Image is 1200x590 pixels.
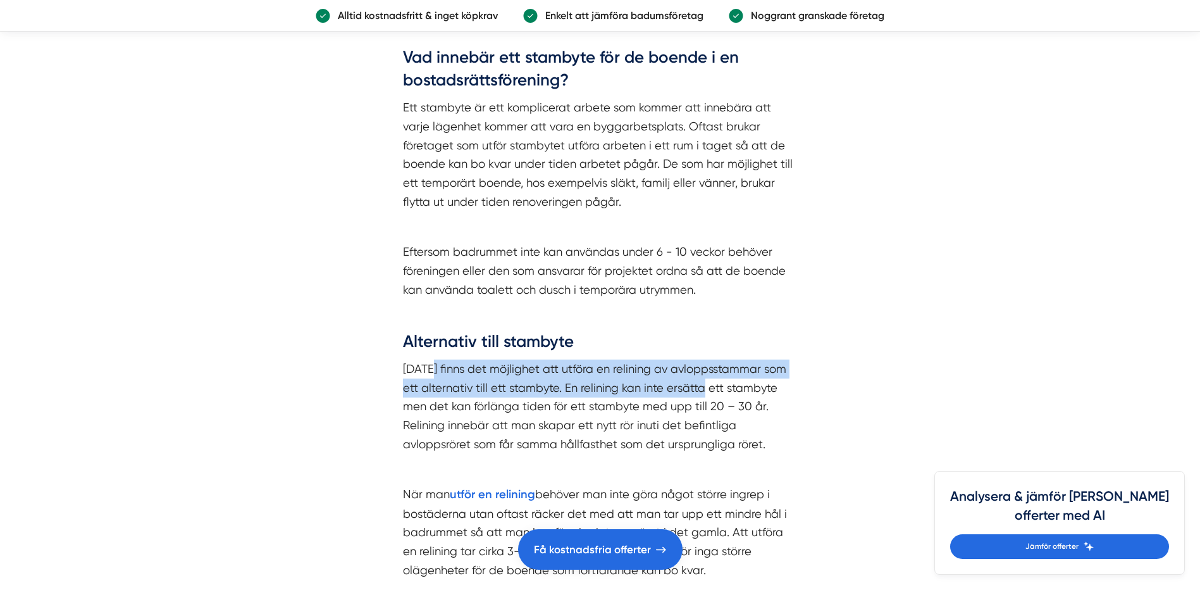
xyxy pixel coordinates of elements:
p: När man behöver man inte göra något större ingrep i bostäderna utan oftast räcker det med att man... [403,485,798,579]
a: utför en relining [450,487,535,501]
p: Alltid kostnadsfritt & inget köpkrav [330,8,498,23]
p: Ett stambyte är ett komplicerat arbete som kommer att innebära att varje lägenhet kommer att vara... [403,98,798,211]
span: Få kostnadsfria offerter [534,541,651,558]
p: Eftersom badrummet inte kan användas under 6 - 10 veckor behöver föreningen eller den som ansvara... [403,242,798,299]
a: Jämför offerter [950,534,1169,559]
a: Få kostnadsfria offerter [518,529,683,570]
h3: Alternativ till stambyte [403,330,798,360]
p: [DATE] finns det möjlighet att utföra en relining av avloppsstammar som ett alternativ till ett s... [403,360,798,453]
h4: Analysera & jämför [PERSON_NAME] offerter med AI [950,487,1169,534]
span: Jämför offerter [1025,541,1079,553]
strong: utför en relining [450,487,535,501]
h3: Vad innebär ett stambyte för de boende i en bostadsrättsförening? [403,46,798,98]
p: Enkelt att jämföra badumsföretag [538,8,703,23]
p: Noggrant granskade företag [743,8,884,23]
